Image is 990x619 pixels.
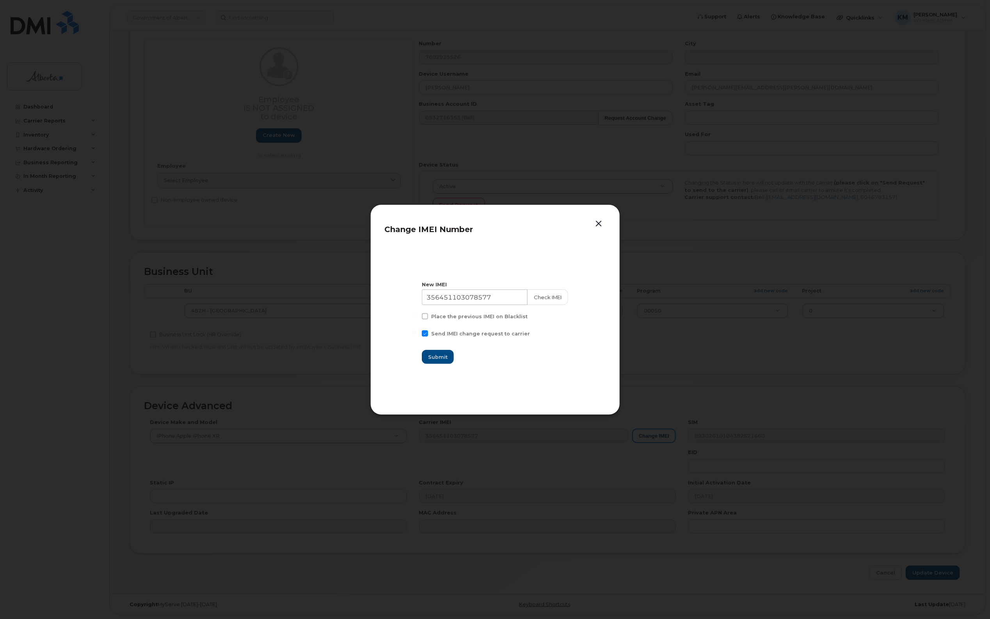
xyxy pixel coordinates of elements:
[412,313,416,317] input: Place the previous IMEI on Blacklist
[527,289,568,305] button: Check IMEI
[431,314,528,319] span: Place the previous IMEI on Blacklist
[385,225,473,234] span: Change IMEI Number
[412,330,416,334] input: Send IMEI change request to carrier
[428,353,448,361] span: Submit
[431,331,530,337] span: Send IMEI change request to carrier
[422,281,568,288] div: New IMEI
[422,350,454,364] button: Submit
